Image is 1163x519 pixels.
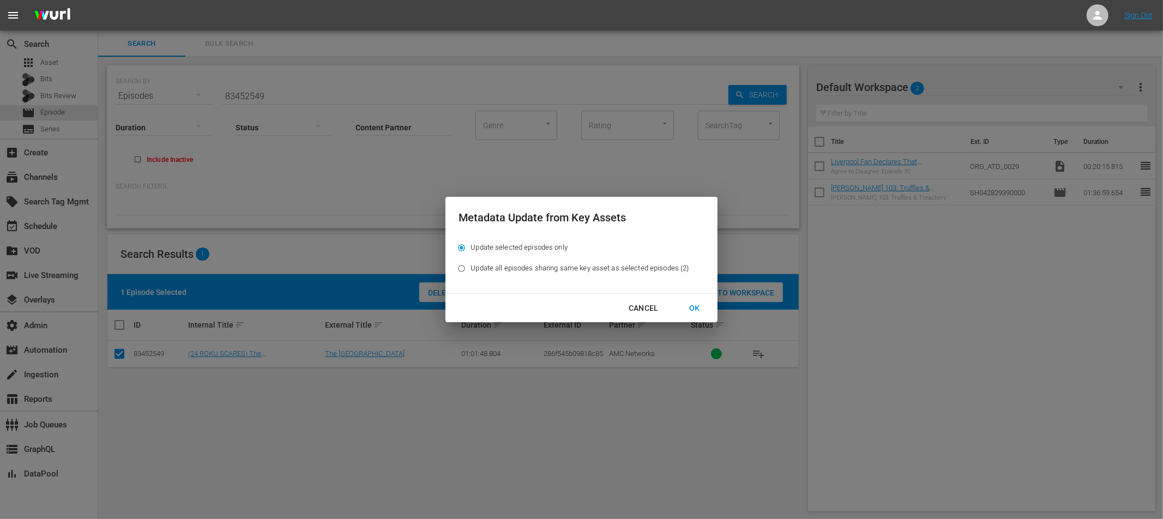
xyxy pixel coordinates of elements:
[680,301,709,315] div: OK
[676,298,713,318] button: OK
[459,210,697,226] div: Metadata Update from Key Assets
[1124,11,1153,20] a: Sign Out
[7,9,20,22] span: menu
[471,263,689,274] span: Update all episodes sharing same key asset as selected episodes (2)
[616,298,672,318] button: Cancel
[459,239,697,280] div: updateEpisodes
[471,242,568,253] span: Update selected episodes only
[620,301,667,315] div: Cancel
[26,3,79,28] img: ans4CAIJ8jUAAAAAAAAAAAAAAAAAAAAAAAAgQb4GAAAAAAAAAAAAAAAAAAAAAAAAJMjXAAAAAAAAAAAAAAAAAAAAAAAAgAT5G...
